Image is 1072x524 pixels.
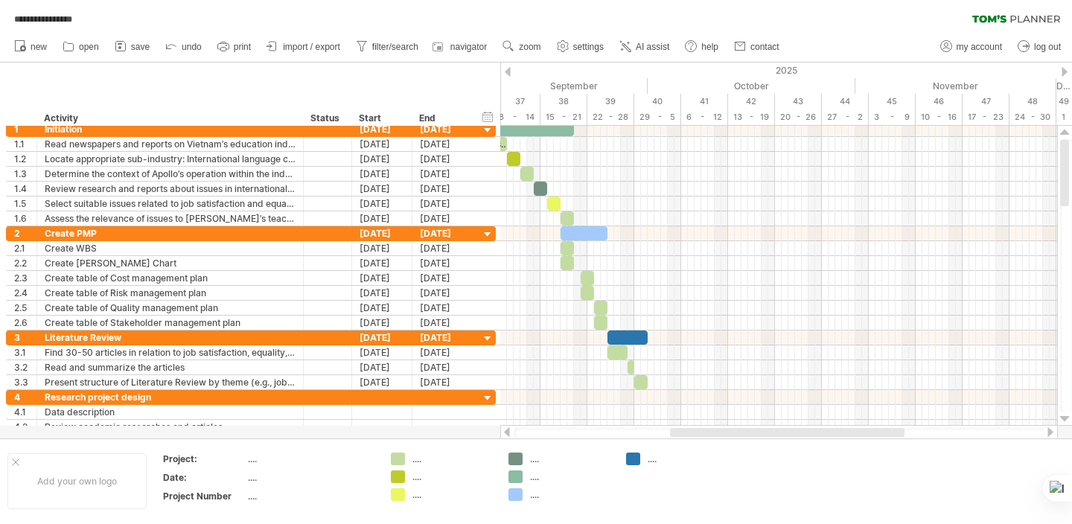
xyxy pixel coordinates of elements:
[412,470,494,483] div: ....
[14,316,36,330] div: 2.6
[352,196,412,211] div: [DATE]
[540,109,587,125] div: 15 - 21
[352,137,412,151] div: [DATE]
[681,37,723,57] a: help
[372,42,418,52] span: filter/search
[530,470,611,483] div: ....
[79,42,99,52] span: open
[163,453,245,465] div: Project:
[412,152,473,166] div: [DATE]
[648,78,855,94] div: October 2025
[14,226,36,240] div: 2
[45,152,296,166] div: Locate appropriate sub-industry: International language centers
[352,286,412,300] div: [DATE]
[45,271,296,285] div: Create table of Cost management plan
[162,37,206,57] a: undo
[634,94,681,109] div: 40
[14,167,36,181] div: 1.3
[352,316,412,330] div: [DATE]
[182,42,202,52] span: undo
[14,420,36,434] div: 4.2
[248,490,373,502] div: ....
[412,271,473,285] div: [DATE]
[750,42,779,52] span: contact
[45,286,296,300] div: Create table of Risk management plan
[45,167,296,181] div: Determine the context of Apollo’s operation within the industry
[45,301,296,315] div: Create table of Quality management plan
[499,37,545,57] a: zoom
[45,211,296,226] div: Assess the relevance of issues to [PERSON_NAME]’s teaching environment
[412,375,473,389] div: [DATE]
[45,196,296,211] div: Select suitable issues related to job satisfaction and equality
[163,490,245,502] div: Project Number
[412,345,473,360] div: [DATE]
[352,167,412,181] div: [DATE]
[111,37,154,57] a: save
[45,360,296,374] div: Read and summarize the articles
[775,109,822,125] div: 20 - 26
[412,453,494,465] div: ....
[310,111,343,126] div: Status
[430,37,491,57] a: navigator
[45,122,296,136] div: Initiation
[14,330,36,345] div: 3
[957,42,1002,52] span: my account
[14,286,36,300] div: 2.4
[14,390,36,404] div: 4
[869,109,916,125] div: 3 - 9
[681,94,728,109] div: 41
[352,360,412,374] div: [DATE]
[45,226,296,240] div: Create PMP
[45,316,296,330] div: Create table of Stakeholder management plan
[855,78,1056,94] div: November 2025
[14,360,36,374] div: 3.2
[412,167,473,181] div: [DATE]
[14,405,36,419] div: 4.1
[31,42,47,52] span: new
[45,137,296,151] div: Read newspapers and reports on Vietnam’s education industryn
[45,241,296,255] div: Create WBS
[45,182,296,196] div: Review research and reports about issues in international education centers
[352,301,412,315] div: [DATE]
[248,471,373,484] div: ....
[248,453,373,465] div: ....
[14,122,36,136] div: 1
[214,37,255,57] a: print
[419,111,464,126] div: End
[1034,42,1061,52] span: log out
[352,345,412,360] div: [DATE]
[45,390,296,404] div: Research project design
[412,286,473,300] div: [DATE]
[530,488,611,501] div: ....
[45,345,296,360] div: Find 30-50 articles in relation to job satisfaction, equality, and international education workforce
[14,137,36,151] div: 1.1
[1009,109,1056,125] div: 24 - 30
[412,122,473,136] div: [DATE]
[540,94,587,109] div: 38
[494,109,540,125] div: 8 - 14
[412,182,473,196] div: [DATE]
[963,94,1009,109] div: 47
[263,37,345,57] a: import / export
[359,111,403,126] div: Start
[14,152,36,166] div: 1.2
[450,42,487,52] span: navigator
[131,42,150,52] span: save
[494,137,507,151] div: start
[822,94,869,109] div: 44
[822,109,869,125] div: 27 - 2
[587,109,634,125] div: 22 - 28
[352,226,412,240] div: [DATE]
[352,122,412,136] div: [DATE]
[616,37,674,57] a: AI assist
[352,152,412,166] div: [DATE]
[447,78,648,94] div: September 2025
[163,471,245,484] div: Date:
[45,420,296,434] div: Review academic researches and articles
[352,256,412,270] div: [DATE]
[45,375,296,389] div: Present structure of Literature Review by theme (e.g., job satisfaction, equality, retention in i...
[412,196,473,211] div: [DATE]
[412,301,473,315] div: [DATE]
[728,109,775,125] div: 13 - 19
[1014,37,1065,57] a: log out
